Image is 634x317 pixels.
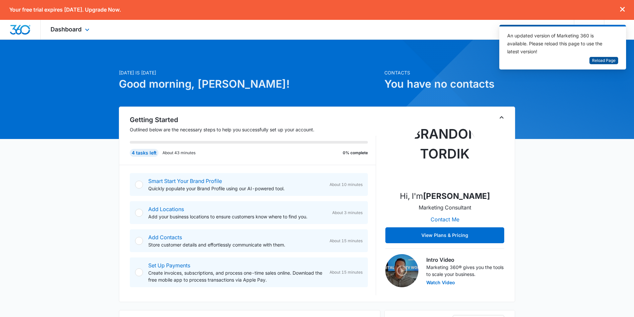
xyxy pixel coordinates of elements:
[130,115,376,125] h2: Getting Started
[507,32,610,56] div: An updated version of Marketing 360 is available. Please reload this page to use the latest version!
[148,269,324,283] p: Create invoices, subscriptions, and process one-time sales online. Download the free mobile app t...
[426,280,455,285] button: Watch Video
[130,126,376,133] p: Outlined below are the necessary steps to help you successfully set up your account.
[148,185,324,192] p: Quickly populate your Brand Profile using our AI-powered tool.
[330,269,363,275] span: About 15 minutes
[589,57,618,65] button: Reload Page
[162,150,195,156] p: About 43 minutes
[148,206,184,212] a: Add Locations
[419,204,471,211] p: Marketing Consultant
[385,227,504,243] button: View Plans & Pricing
[385,254,418,287] img: Intro Video
[51,26,82,33] span: Dashboard
[148,178,222,184] a: Smart Start Your Brand Profile
[343,150,368,156] p: 0% complete
[130,149,158,157] div: 4 tasks left
[9,7,121,13] p: Your free trial expires [DATE]. Upgrade Now.
[423,191,490,201] strong: [PERSON_NAME]
[620,7,625,13] button: dismiss this dialog
[498,113,506,121] button: Toggle Collapse
[119,69,380,76] p: [DATE] is [DATE]
[424,211,466,227] button: Contact Me
[400,190,490,202] p: Hi, I'm
[332,210,363,216] span: About 3 minutes
[119,76,380,92] h1: Good morning, [PERSON_NAME]!
[330,238,363,244] span: About 15 minutes
[41,20,101,39] div: Dashboard
[412,119,478,185] img: Brandon Tordik
[384,76,515,92] h1: You have no contacts
[426,256,504,264] h3: Intro Video
[148,234,182,241] a: Add Contacts
[426,264,504,278] p: Marketing 360® gives you the tools to scale your business.
[384,69,515,76] p: Contacts
[330,182,363,188] span: About 10 minutes
[148,262,190,269] a: Set Up Payments
[148,213,327,220] p: Add your business locations to ensure customers know where to find you.
[592,58,616,64] span: Reload Page
[148,241,324,248] p: Store customer details and effortlessly communicate with them.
